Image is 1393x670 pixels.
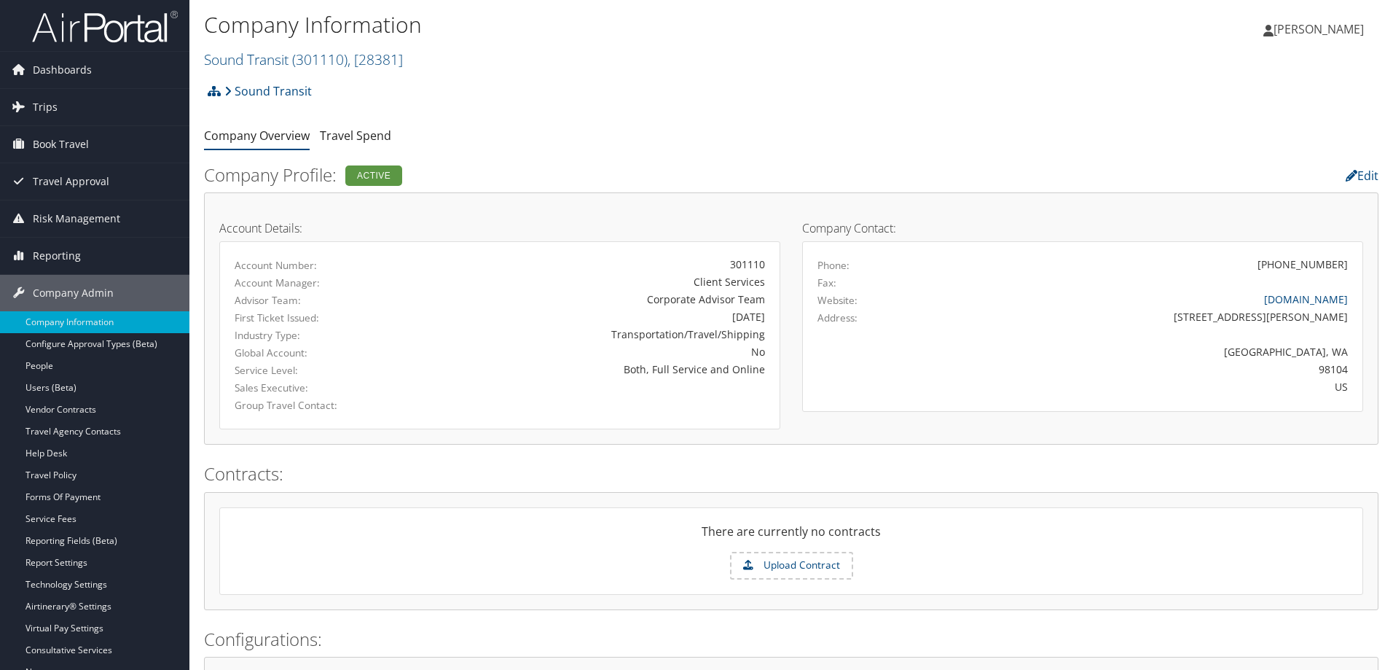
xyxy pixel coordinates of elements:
span: Trips [33,89,58,125]
img: airportal-logo.png [32,9,178,44]
label: Address: [817,311,858,325]
h4: Account Details: [219,222,780,234]
div: Both, Full Service and Online [419,362,765,377]
h4: Company Contact: [802,222,1363,234]
div: [STREET_ADDRESS][PERSON_NAME] [956,309,1349,324]
a: Sound Transit [224,77,312,106]
label: Account Manager: [235,276,397,290]
h2: Company Profile: [204,163,980,187]
label: Phone: [817,258,849,273]
div: Transportation/Travel/Shipping [419,327,765,342]
div: No [419,344,765,359]
div: [GEOGRAPHIC_DATA], WA [956,344,1349,359]
span: Dashboards [33,52,92,88]
label: Service Level: [235,363,397,378]
label: Account Number: [235,258,397,273]
span: Risk Management [33,200,120,237]
span: Reporting [33,238,81,274]
div: Client Services [419,274,765,289]
div: Corporate Advisor Team [419,292,765,307]
a: Company Overview [204,128,310,144]
label: Upload Contract [731,553,852,578]
div: US [956,379,1349,394]
h2: Configurations: [204,627,1378,652]
a: Sound Transit [204,50,403,69]
span: Travel Approval [33,163,109,200]
span: Book Travel [33,126,89,163]
div: There are currently no contracts [220,523,1362,552]
h1: Company Information [204,9,987,40]
label: Sales Executive: [235,381,397,395]
label: Global Account: [235,346,397,360]
span: ( 301110 ) [292,50,348,69]
label: Fax: [817,276,836,290]
div: 301110 [419,257,765,272]
h2: Contracts: [204,461,1378,486]
a: Travel Spend [320,128,391,144]
div: [DATE] [419,309,765,324]
label: Industry Type: [235,328,397,343]
label: Advisor Team: [235,293,397,308]
a: Edit [1346,168,1378,184]
span: , [ 28381 ] [348,50,403,69]
label: First Ticket Issued: [235,311,397,325]
label: Website: [817,293,858,308]
div: [PHONE_NUMBER] [1257,257,1348,272]
span: [PERSON_NAME] [1274,21,1364,37]
a: [PERSON_NAME] [1263,7,1378,51]
label: Group Travel Contact: [235,398,397,413]
a: [DOMAIN_NAME] [1264,292,1348,306]
div: Active [345,165,402,186]
span: Company Admin [33,275,114,311]
div: 98104 [956,362,1349,377]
